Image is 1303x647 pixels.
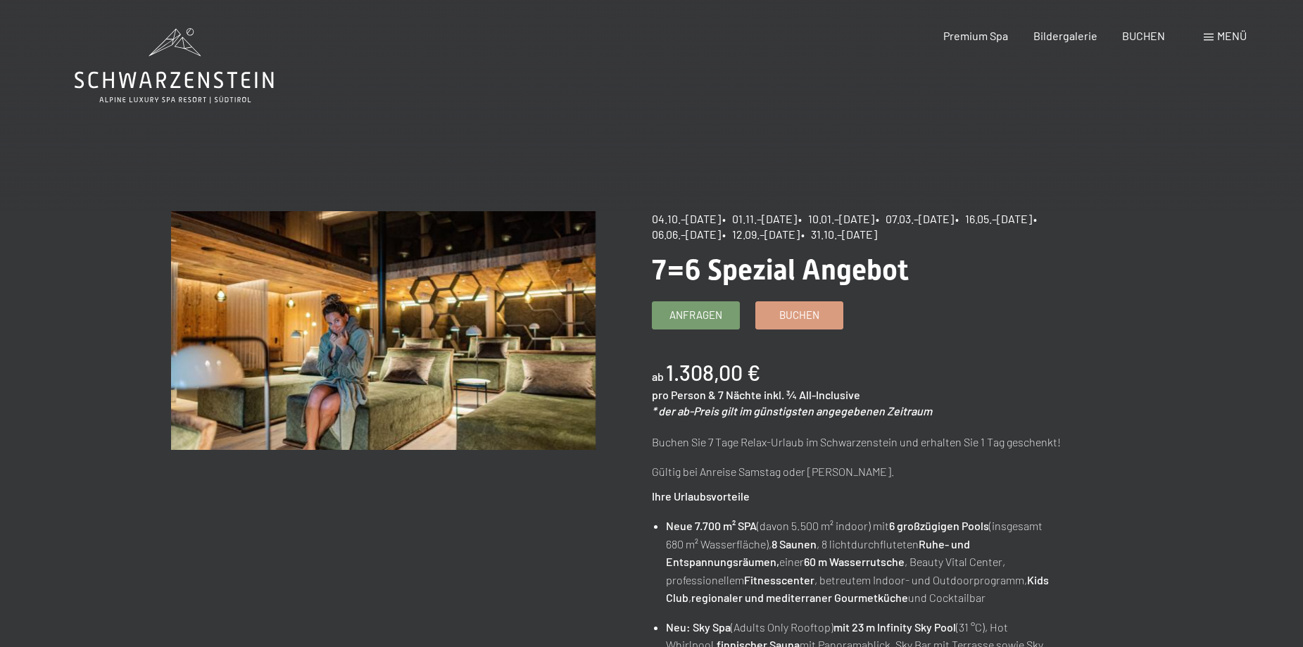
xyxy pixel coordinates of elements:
[1122,29,1165,42] a: BUCHEN
[652,404,932,417] em: * der ab-Preis gilt im günstigsten angegebenen Zeitraum
[653,302,739,329] a: Anfragen
[652,433,1076,451] p: Buchen Sie 7 Tage Relax-Urlaub im Schwarzenstein und erhalten Sie 1 Tag geschenkt!
[666,517,1076,607] li: (davon 5.500 m² indoor) mit (insgesamt 680 m² Wasserfläche), , 8 lichtdurchfluteten einer , Beaut...
[744,573,814,586] strong: Fitnesscenter
[889,519,989,532] strong: 6 großzügigen Pools
[955,212,1032,225] span: • 16.05.–[DATE]
[943,29,1008,42] a: Premium Spa
[779,308,819,322] span: Buchen
[1217,29,1247,42] span: Menü
[1033,29,1097,42] a: Bildergalerie
[764,388,860,401] span: inkl. ¾ All-Inclusive
[722,212,797,225] span: • 01.11.–[DATE]
[652,489,750,503] strong: Ihre Urlaubsvorteile
[798,212,874,225] span: • 10.01.–[DATE]
[652,463,1076,481] p: Gültig bei Anreise Samstag oder [PERSON_NAME].
[801,227,877,241] span: • 31.10.–[DATE]
[804,555,905,568] strong: 60 m Wasserrutsche
[833,620,956,634] strong: mit 23 m Infinity Sky Pool
[718,388,762,401] span: 7 Nächte
[652,212,721,225] span: 04.10.–[DATE]
[666,620,731,634] strong: Neu: Sky Spa
[666,360,760,385] b: 1.308,00 €
[652,388,716,401] span: pro Person &
[876,212,954,225] span: • 07.03.–[DATE]
[772,537,817,551] strong: 8 Saunen
[722,227,800,241] span: • 12.09.–[DATE]
[666,519,757,532] strong: Neue 7.700 m² SPA
[171,211,596,450] img: 7=6 Spezial Angebot
[691,591,908,604] strong: regionaler und mediterraner Gourmetküche
[652,370,664,383] span: ab
[669,308,722,322] span: Anfragen
[756,302,843,329] a: Buchen
[652,253,909,287] span: 7=6 Spezial Angebot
